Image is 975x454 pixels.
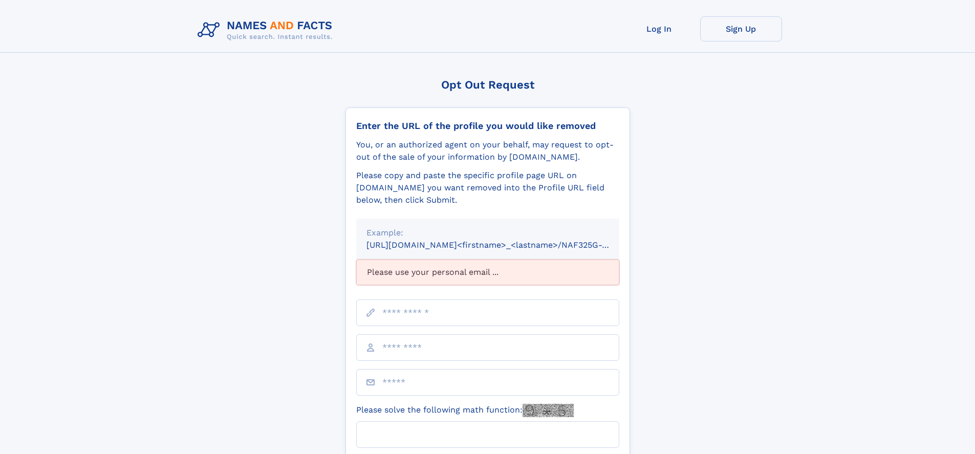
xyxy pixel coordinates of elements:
div: Enter the URL of the profile you would like removed [356,120,619,132]
label: Please solve the following math function: [356,404,574,417]
small: [URL][DOMAIN_NAME]<firstname>_<lastname>/NAF325G-xxxxxxxx [366,240,639,250]
a: Log In [618,16,700,41]
div: You, or an authorized agent on your behalf, may request to opt-out of the sale of your informatio... [356,139,619,163]
div: Example: [366,227,609,239]
div: Please use your personal email ... [356,260,619,285]
a: Sign Up [700,16,782,41]
img: Logo Names and Facts [193,16,341,44]
div: Opt Out Request [345,78,630,91]
div: Please copy and paste the specific profile page URL on [DOMAIN_NAME] you want removed into the Pr... [356,169,619,206]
